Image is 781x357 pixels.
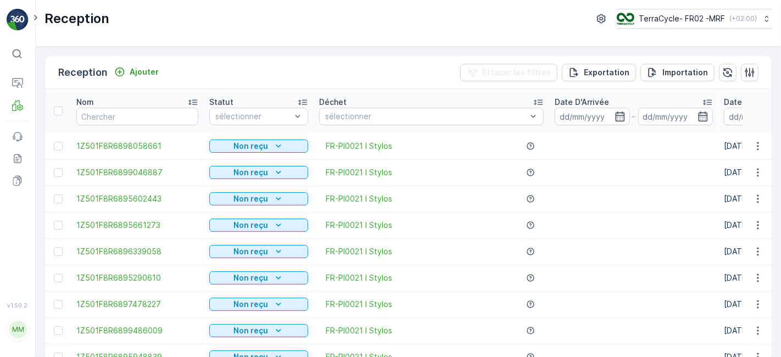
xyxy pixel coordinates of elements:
p: Non reçu [234,246,269,257]
div: Toggle Row Selected [54,194,63,203]
p: Déchet [319,97,347,108]
p: Nom [76,97,94,108]
a: 1Z501F8R6898058661 [76,141,198,152]
a: 1Z501F8R6899046887 [76,167,198,178]
p: Non reçu [234,220,269,231]
a: 1Z501F8R6895290610 [76,272,198,283]
input: dd/mm/yyyy [555,108,630,125]
a: 1Z501F8R6895661273 [76,220,198,231]
button: Non reçu [209,219,308,232]
p: Statut [209,97,233,108]
p: Exportation [584,67,629,78]
div: Toggle Row Selected [54,142,63,150]
button: Non reçu [209,166,308,179]
a: 1Z501F8R6899486009 [76,325,198,336]
p: Reception [58,65,108,80]
button: Importation [640,64,715,81]
a: FR-PI0021 I Stylos [326,325,392,336]
div: Toggle Row Selected [54,221,63,230]
p: sélectionner [325,111,527,122]
input: Chercher [76,108,198,125]
button: Non reçu [209,271,308,285]
p: Non reçu [234,272,269,283]
input: dd/mm/yyyy [638,108,713,125]
div: Toggle Row Selected [54,300,63,309]
p: TerraCycle- FR02 -MRF [639,13,725,24]
button: Non reçu [209,245,308,258]
div: Toggle Row Selected [54,326,63,335]
span: v 1.50.2 [7,302,29,309]
button: Non reçu [209,140,308,153]
p: Non reçu [234,325,269,336]
p: Importation [662,67,708,78]
img: logo [7,9,29,31]
p: Non reçu [234,299,269,310]
div: Toggle Row Selected [54,247,63,256]
button: Effacer les filtres [460,64,557,81]
button: MM [7,311,29,348]
a: FR-PI0021 I Stylos [326,193,392,204]
p: Date D'Arrivée [555,97,609,108]
button: Non reçu [209,192,308,205]
p: Reception [44,10,109,27]
p: Non reçu [234,141,269,152]
a: FR-PI0021 I Stylos [326,246,392,257]
div: Toggle Row Selected [54,168,63,177]
p: Non reçu [234,193,269,204]
a: 1Z501F8R6895602443 [76,193,198,204]
p: Effacer les filtres [482,67,551,78]
p: Ajouter [130,66,159,77]
a: 1Z501F8R6897478227 [76,299,198,310]
p: Non reçu [234,167,269,178]
a: FR-PI0021 I Stylos [326,141,392,152]
div: Toggle Row Selected [54,274,63,282]
button: Non reçu [209,298,308,311]
p: - [632,110,636,123]
a: 1Z501F8R6896339058 [76,246,198,257]
button: Non reçu [209,324,308,337]
a: FR-PI0021 I Stylos [326,220,392,231]
a: FR-PI0021 I Stylos [326,167,392,178]
div: MM [9,321,27,338]
button: Exportation [562,64,636,81]
a: FR-PI0021 I Stylos [326,299,392,310]
button: Ajouter [110,65,163,79]
p: ( +02:00 ) [729,14,757,23]
p: sélectionner [215,111,291,122]
a: FR-PI0021 I Stylos [326,272,392,283]
button: TerraCycle- FR02 -MRF(+02:00) [617,9,772,29]
img: terracycle.png [617,13,634,25]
